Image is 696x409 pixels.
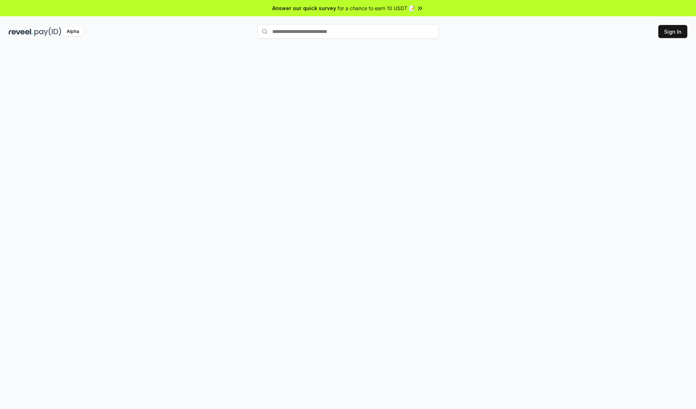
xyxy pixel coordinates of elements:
div: Alpha [63,27,83,36]
button: Sign In [658,25,687,38]
img: reveel_dark [9,27,33,36]
span: for a chance to earn 10 USDT 📝 [337,4,415,12]
span: Answer our quick survey [272,4,336,12]
img: pay_id [34,27,61,36]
